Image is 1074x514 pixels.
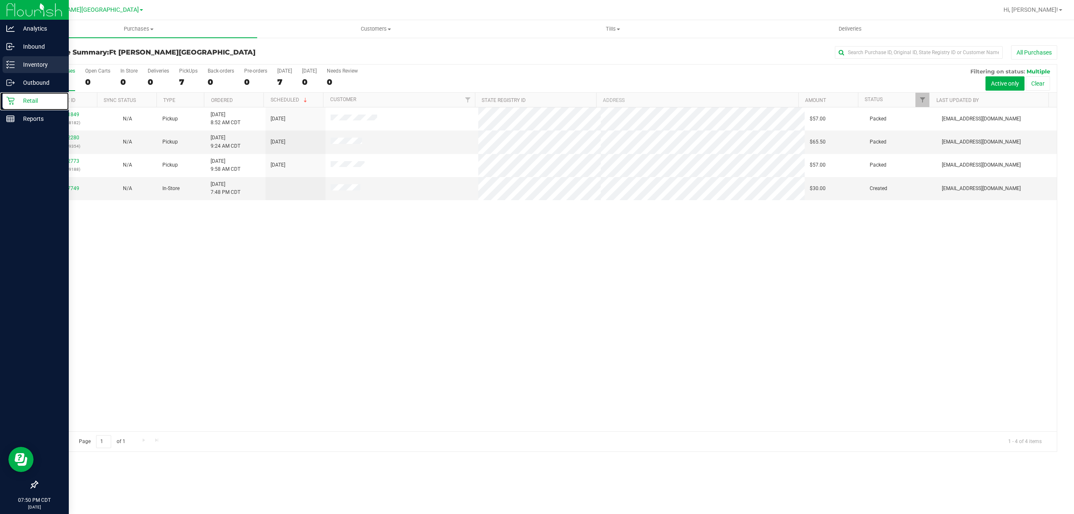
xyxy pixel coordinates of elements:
div: 0 [120,77,138,87]
span: [DATE] 7:48 PM CDT [211,180,240,196]
a: 11977749 [56,185,79,191]
span: [EMAIL_ADDRESS][DOMAIN_NAME] [942,161,1021,169]
input: 1 [96,435,111,448]
span: [DATE] 8:52 AM CDT [211,111,240,127]
a: Tills [494,20,731,38]
a: Purchases [20,20,257,38]
div: 0 [85,77,110,87]
div: Deliveries [148,68,169,74]
span: Filtering on status: [970,68,1025,75]
a: Filter [915,93,929,107]
inline-svg: Reports [6,115,15,123]
button: N/A [123,161,132,169]
a: State Registry ID [482,97,526,103]
p: Retail [15,96,65,106]
button: N/A [123,138,132,146]
p: Inventory [15,60,65,70]
a: Customer [330,97,356,102]
span: [EMAIL_ADDRESS][DOMAIN_NAME] [942,138,1021,146]
span: [DATE] [271,138,285,146]
span: Pickup [162,138,178,146]
p: Analytics [15,23,65,34]
p: Reports [15,114,65,124]
inline-svg: Inbound [6,42,15,51]
span: [DATE] 9:58 AM CDT [211,157,240,173]
span: $57.00 [810,115,826,123]
a: Status [865,97,883,102]
div: Pre-orders [244,68,267,74]
inline-svg: Inventory [6,60,15,69]
div: 0 [244,77,267,87]
a: Type [163,97,175,103]
a: Deliveries [732,20,969,38]
a: Customers [257,20,494,38]
div: Needs Review [327,68,358,74]
button: Clear [1026,76,1050,91]
div: 0 [148,77,169,87]
span: Purchases [20,25,257,33]
div: 0 [327,77,358,87]
p: [DATE] [4,504,65,510]
span: Not Applicable [123,185,132,191]
span: [DATE] 9:24 AM CDT [211,134,240,150]
a: 11972773 [56,158,79,164]
span: Not Applicable [123,116,132,122]
div: In Store [120,68,138,74]
span: Packed [870,138,886,146]
span: Ft [PERSON_NAME][GEOGRAPHIC_DATA] [28,6,139,13]
span: Tills [495,25,731,33]
div: Open Carts [85,68,110,74]
div: 0 [302,77,317,87]
span: Deliveries [827,25,873,33]
span: $57.00 [810,161,826,169]
span: Multiple [1027,68,1050,75]
p: Inbound [15,42,65,52]
a: Last Updated By [936,97,979,103]
a: Sync Status [104,97,136,103]
span: Page of 1 [72,435,132,448]
span: [EMAIL_ADDRESS][DOMAIN_NAME] [942,185,1021,193]
th: Address [596,93,798,107]
div: [DATE] [277,68,292,74]
h3: Purchase Summary: [37,49,377,56]
span: [DATE] [271,161,285,169]
div: Back-orders [208,68,234,74]
div: 7 [277,77,292,87]
p: Outbound [15,78,65,88]
span: 1 - 4 of 4 items [1001,435,1048,448]
a: Ordered [211,97,233,103]
input: Search Purchase ID, Original ID, State Registry ID or Customer Name... [835,46,1003,59]
p: 07:50 PM CDT [4,496,65,504]
inline-svg: Analytics [6,24,15,33]
span: Customers [258,25,494,33]
span: Packed [870,161,886,169]
a: Amount [805,97,826,103]
a: 11972280 [56,135,79,141]
span: Hi, [PERSON_NAME]! [1004,6,1058,13]
button: All Purchases [1011,45,1057,60]
a: Filter [461,93,475,107]
span: Pickup [162,161,178,169]
span: $30.00 [810,185,826,193]
span: Ft [PERSON_NAME][GEOGRAPHIC_DATA] [109,48,255,56]
span: In-Store [162,185,180,193]
inline-svg: Outbound [6,78,15,87]
button: N/A [123,185,132,193]
span: Not Applicable [123,162,132,168]
div: PickUps [179,68,198,74]
inline-svg: Retail [6,97,15,105]
span: [DATE] [271,115,285,123]
span: Not Applicable [123,139,132,145]
span: Packed [870,115,886,123]
div: 7 [179,77,198,87]
a: Scheduled [271,97,309,103]
button: Active only [985,76,1024,91]
a: 11971849 [56,112,79,117]
div: [DATE] [302,68,317,74]
span: Pickup [162,115,178,123]
iframe: Resource center [8,447,34,472]
div: 0 [208,77,234,87]
span: Created [870,185,887,193]
span: $65.50 [810,138,826,146]
button: N/A [123,115,132,123]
